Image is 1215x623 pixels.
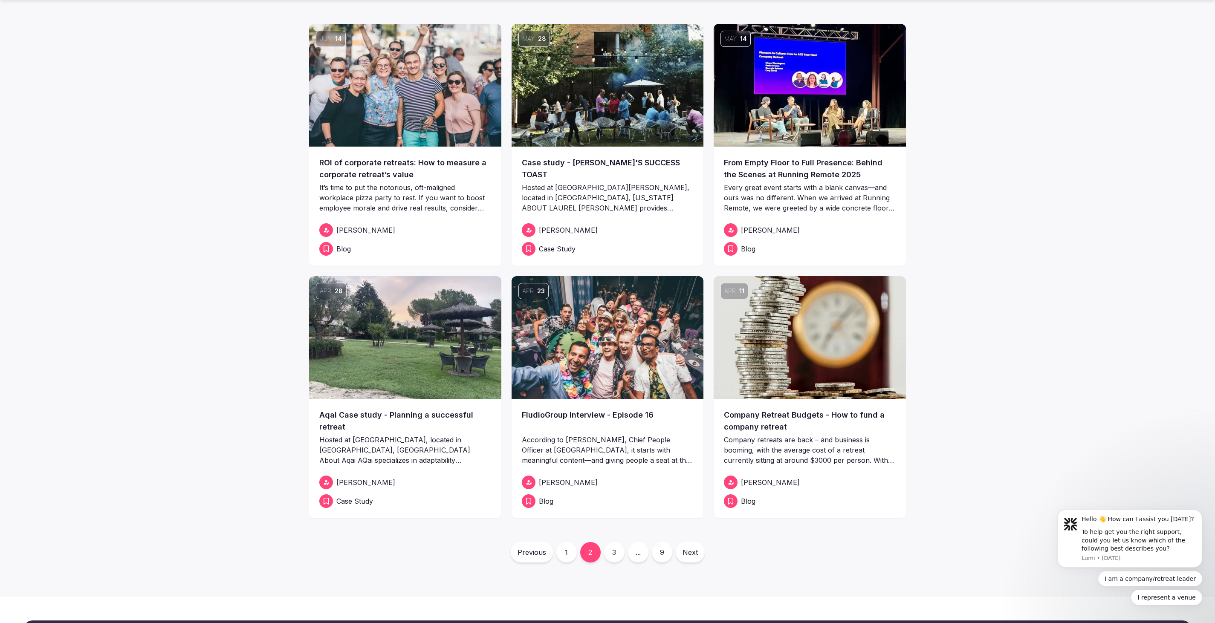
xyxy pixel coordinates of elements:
[652,542,672,562] a: 9
[537,287,545,295] span: 23
[724,435,896,465] p: Company retreats are back – and business is booming, with the average cost of a retreat currently...
[741,244,755,254] span: Blog
[604,542,625,562] a: 3
[522,435,694,465] p: According to [PERSON_NAME], Chief People Officer at [GEOGRAPHIC_DATA], it starts with meaningful ...
[522,35,535,43] span: May
[724,287,736,295] span: Apr
[320,287,331,295] span: Apr
[522,157,694,181] a: Case study - [PERSON_NAME]'S SUCCESS TOAST
[724,223,896,237] a: [PERSON_NAME]
[676,542,705,562] a: Next
[522,494,694,508] a: Blog
[309,24,501,147] a: Jun14
[512,276,704,399] a: Apr23
[724,409,896,433] a: Company Retreat Budgets - How to fund a company retreat
[319,494,491,508] a: Case Study
[724,157,896,181] a: From Empty Floor to Full Presence: Behind the Scenes at Running Remote 2025
[336,496,373,506] span: Case Study
[1044,463,1215,619] iframe: Intercom notifications message
[512,276,704,399] img: FludioGroup Interview - Episode 16
[522,287,534,295] span: Apr
[724,242,896,256] a: Blog
[724,494,896,508] a: Blog
[309,276,501,399] img: Aqai Case study - Planning a successful retreat
[336,477,395,487] span: [PERSON_NAME]
[335,35,342,43] span: 14
[522,223,694,237] a: [PERSON_NAME]
[522,242,694,256] a: Case Study
[539,496,553,506] span: Blog
[522,409,694,433] a: FludioGroup Interview - Episode 16
[335,287,343,295] span: 28
[539,244,576,254] span: Case Study
[714,24,906,147] img: From Empty Floor to Full Presence: Behind the Scenes at Running Remote 2025
[319,242,491,256] a: Blog
[522,476,694,489] a: [PERSON_NAME]
[319,476,491,489] a: [PERSON_NAME]
[336,244,351,254] span: Blog
[512,24,704,147] img: Case study - LAUREL'S SUCCESS TOAST
[309,276,501,399] a: Apr28
[319,223,491,237] a: [PERSON_NAME]
[724,35,737,43] span: May
[724,182,896,213] p: Every great event starts with a blank canvas—and ours was no different. When we arrived at Runnin...
[714,276,906,399] img: Company Retreat Budgets - How to fund a company retreat
[556,542,577,562] a: 1
[336,225,395,235] span: [PERSON_NAME]
[741,496,755,506] span: Blog
[714,276,906,399] a: Apr11
[522,182,694,213] p: Hosted at [GEOGRAPHIC_DATA][PERSON_NAME], located in [GEOGRAPHIC_DATA], [US_STATE] ABOUT LAUREL [...
[319,182,491,213] p: It’s time to put the notorious, oft-maligned workplace pizza party to rest. If you want to boost ...
[309,24,501,147] img: ROI of corporate retreats: How to measure a corporate retreat’s value
[724,476,896,489] a: [PERSON_NAME]
[714,24,906,147] a: May14
[319,409,491,433] a: Aqai Case study - Planning a successful retreat
[511,542,553,562] a: Previous
[319,157,491,181] a: ROI of corporate retreats: How to measure a corporate retreat’s value
[741,477,800,487] span: [PERSON_NAME]
[320,35,332,43] span: Jun
[512,24,704,147] a: May28
[739,287,744,295] span: 11
[539,225,598,235] span: [PERSON_NAME]
[319,435,491,465] p: Hosted at [GEOGRAPHIC_DATA], located in [GEOGRAPHIC_DATA], [GEOGRAPHIC_DATA] About Aqai AQai spec...
[538,35,546,43] span: 28
[741,225,800,235] span: [PERSON_NAME]
[740,35,747,43] span: 14
[539,477,598,487] span: [PERSON_NAME]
